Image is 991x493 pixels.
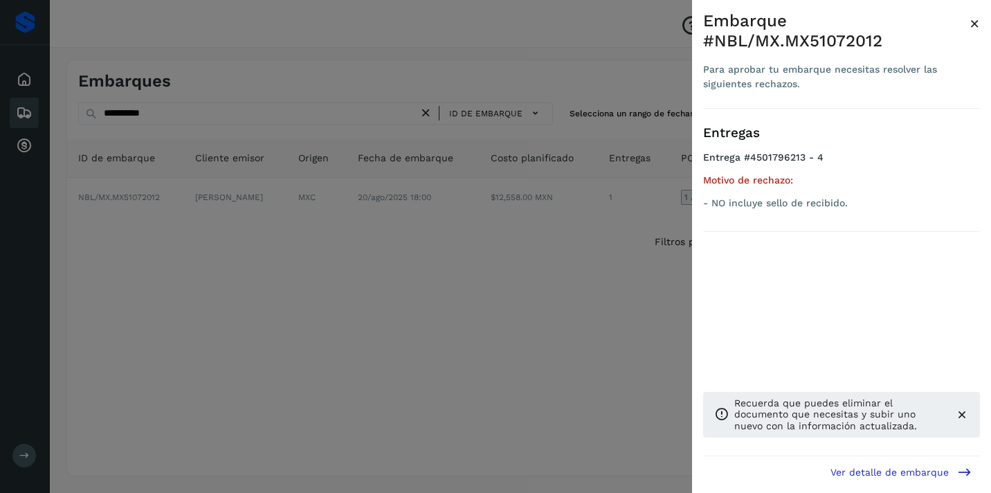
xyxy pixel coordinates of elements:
h4: Entrega #4501796213 - 4 [703,152,980,174]
p: - NO incluye sello de recibido. [703,197,980,209]
h3: Entregas [703,125,980,141]
span: × [970,14,980,33]
div: Embarque #NBL/MX.MX51072012 [703,11,970,51]
div: Para aprobar tu embarque necesitas resolver las siguientes rechazos. [703,62,970,91]
h5: Motivo de rechazo: [703,174,980,186]
p: Recuerda que puedes eliminar el documento que necesitas y subir uno nuevo con la información actu... [734,397,944,432]
span: Ver detalle de embarque [830,467,949,477]
button: Ver detalle de embarque [822,456,980,487]
button: Close [970,11,980,36]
